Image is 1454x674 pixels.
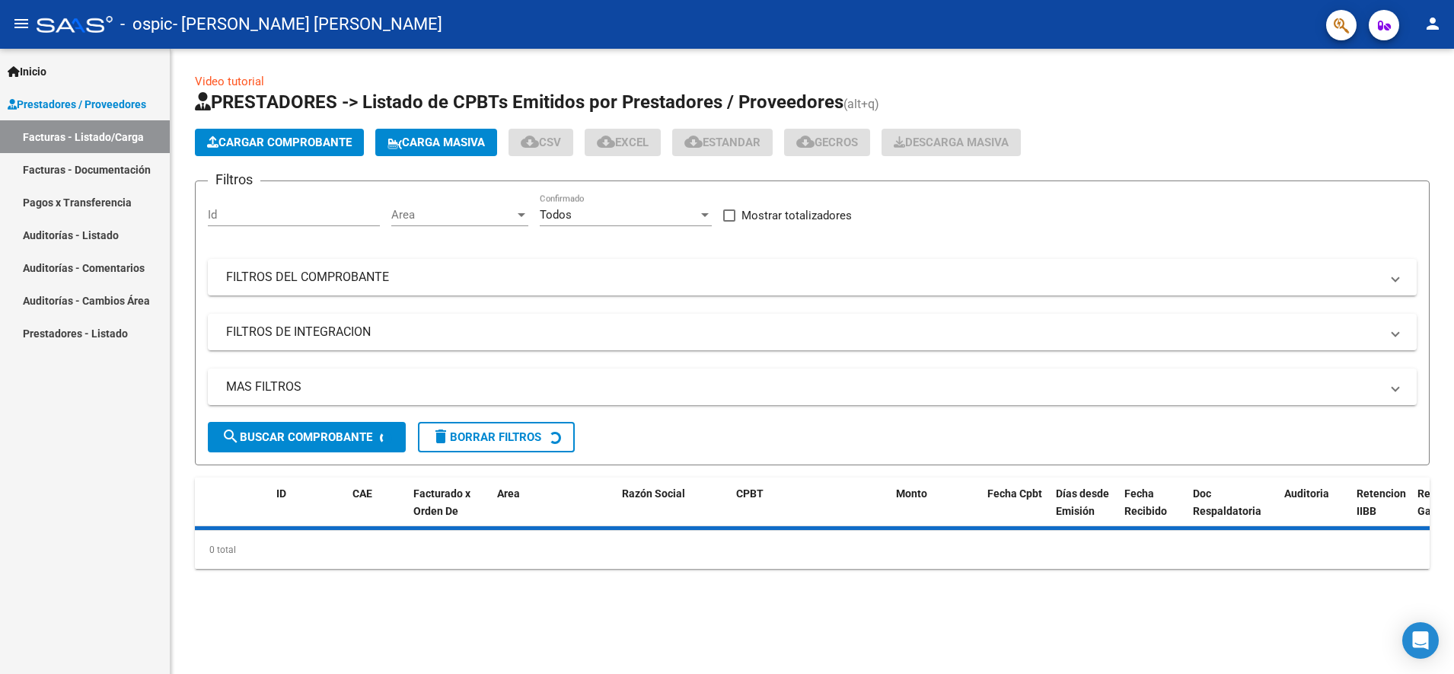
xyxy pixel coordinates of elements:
mat-icon: search [222,427,240,446]
datatable-header-cell: Monto [890,478,981,545]
mat-panel-title: MAS FILTROS [226,379,1380,395]
span: Doc Respaldatoria [1193,487,1261,517]
app-download-masive: Descarga masiva de comprobantes (adjuntos) [882,129,1021,156]
span: Mostrar totalizadores [741,206,852,225]
span: Area [391,208,515,222]
span: Todos [540,208,572,222]
button: Cargar Comprobante [195,129,364,156]
mat-panel-title: FILTROS DEL COMPROBANTE [226,269,1380,286]
span: Auditoria [1284,487,1329,500]
mat-icon: menu [12,14,30,33]
datatable-header-cell: Fecha Cpbt [981,478,1050,545]
span: Monto [896,487,927,500]
span: Inicio [8,63,46,80]
a: Video tutorial [195,75,264,88]
span: Fecha Cpbt [987,487,1042,500]
button: Carga Masiva [375,129,497,156]
mat-expansion-panel-header: MAS FILTROS [208,369,1417,405]
datatable-header-cell: Días desde Emisión [1050,478,1118,545]
datatable-header-cell: Razón Social [616,478,730,545]
datatable-header-cell: Facturado x Orden De [407,478,491,545]
span: Retencion IIBB [1357,487,1406,517]
span: - [PERSON_NAME] [PERSON_NAME] [173,8,442,41]
datatable-header-cell: Doc Respaldatoria [1187,478,1278,545]
span: Estandar [684,136,760,149]
datatable-header-cell: CAE [346,478,407,545]
button: Gecros [784,129,870,156]
datatable-header-cell: ID [270,478,346,545]
button: Descarga Masiva [882,129,1021,156]
span: CSV [521,136,561,149]
span: EXCEL [597,136,649,149]
span: Descarga Masiva [894,136,1009,149]
button: Borrar Filtros [418,422,575,452]
span: (alt+q) [843,97,879,111]
span: Facturado x Orden De [413,487,470,517]
button: CSV [509,129,573,156]
span: Area [497,487,520,500]
datatable-header-cell: CPBT [730,478,890,545]
button: Estandar [672,129,773,156]
div: Open Intercom Messenger [1402,622,1439,659]
span: CAE [352,487,372,500]
span: - ospic [120,8,173,41]
span: Gecros [796,136,858,149]
datatable-header-cell: Fecha Recibido [1118,478,1187,545]
h3: Filtros [208,169,260,190]
span: Borrar Filtros [432,430,541,444]
span: Razón Social [622,487,685,500]
div: 0 total [195,531,1430,569]
mat-icon: person [1424,14,1442,33]
span: ID [276,487,286,500]
datatable-header-cell: Auditoria [1278,478,1350,545]
button: Buscar Comprobante [208,422,406,452]
span: Buscar Comprobante [222,430,372,444]
mat-icon: cloud_download [521,133,539,151]
span: Días desde Emisión [1056,487,1109,517]
mat-expansion-panel-header: FILTROS DE INTEGRACION [208,314,1417,350]
datatable-header-cell: Retencion IIBB [1350,478,1411,545]
datatable-header-cell: Area [491,478,594,545]
mat-expansion-panel-header: FILTROS DEL COMPROBANTE [208,259,1417,295]
button: EXCEL [585,129,661,156]
mat-icon: delete [432,427,450,446]
span: Fecha Recibido [1124,487,1167,517]
span: Prestadores / Proveedores [8,96,146,113]
mat-panel-title: FILTROS DE INTEGRACION [226,324,1380,340]
mat-icon: cloud_download [796,133,815,151]
span: PRESTADORES -> Listado de CPBTs Emitidos por Prestadores / Proveedores [195,91,843,113]
span: Cargar Comprobante [207,136,352,149]
span: CPBT [736,487,764,500]
span: Carga Masiva [387,136,485,149]
mat-icon: cloud_download [597,133,615,151]
mat-icon: cloud_download [684,133,703,151]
